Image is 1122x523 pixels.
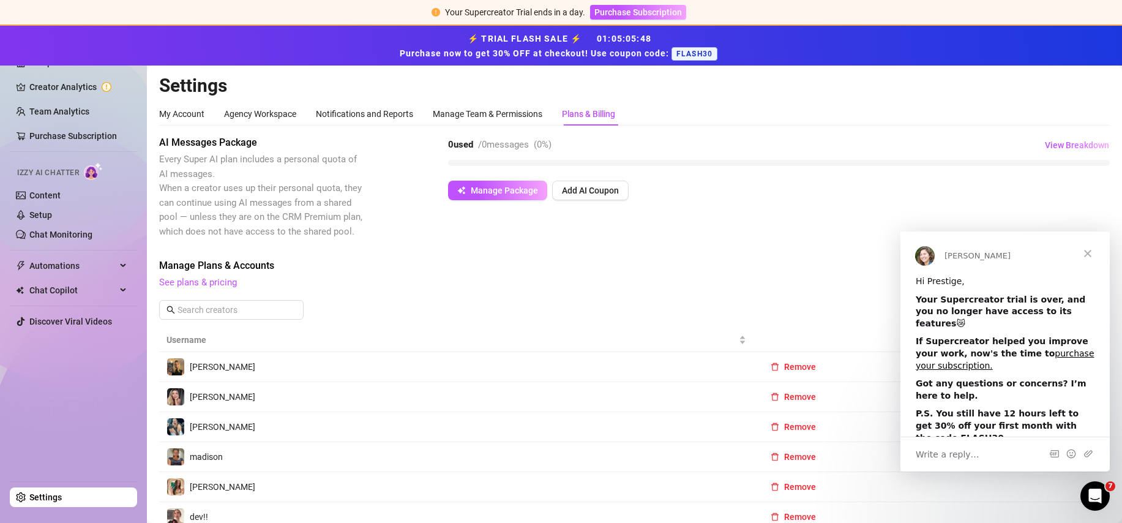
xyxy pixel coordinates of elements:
div: Manage Team & Permissions [433,107,542,121]
a: See plans & pricing [159,277,237,288]
button: View Breakdown [1044,135,1110,155]
a: Creator Analytics exclamation-circle [29,77,127,97]
span: Add AI Coupon [562,186,619,195]
span: [PERSON_NAME] [190,422,255,432]
a: Discover Viral Videos [29,317,112,326]
button: Remove [761,387,826,407]
span: Remove [784,392,816,402]
span: Remove [784,452,816,462]
img: kendall [167,358,184,375]
span: Purchase Subscription [594,7,682,17]
a: Settings [29,492,62,502]
span: View Breakdown [1045,140,1109,150]
span: Chat Copilot [29,280,116,300]
img: fiona [167,478,184,495]
span: Automations [29,256,116,276]
span: Manage Plans & Accounts [159,258,944,273]
span: Every Super AI plan includes a personal quota of AI messages. When a creator uses up their person... [159,154,362,237]
strong: Purchase now to get 30% OFF at checkout! Use coupon code: [400,48,671,58]
span: 7 [1105,481,1115,491]
span: Remove [784,482,816,492]
th: Username [159,328,754,352]
span: delete [771,453,779,461]
a: Setup [29,58,52,67]
a: Setup [29,210,52,220]
img: Emma [167,418,184,435]
img: AI Chatter [84,162,103,180]
a: Chat Monitoring [29,230,92,239]
span: Remove [784,362,816,372]
span: dev!! [190,512,208,522]
span: Remove [784,422,816,432]
span: delete [771,363,779,371]
a: Team Analytics [29,107,89,116]
span: / 0 messages [478,139,529,150]
div: Plans & Billing [562,107,615,121]
span: FLASH30 [671,47,717,61]
span: [PERSON_NAME] [190,392,255,402]
img: tatum [167,388,184,405]
span: exclamation-circle [432,8,440,17]
span: AI Messages Package [159,135,365,150]
a: Purchase Subscription [590,7,686,17]
span: search [166,306,175,314]
button: Remove [761,477,826,497]
button: Remove [761,417,826,437]
span: ( 0 %) [534,139,552,150]
button: Purchase Subscription [590,5,686,20]
span: madison [190,452,223,462]
img: Chat Copilot [16,286,24,295]
span: delete [771,483,779,491]
span: Username [166,333,736,347]
div: Agency Workspace [224,107,296,121]
img: madison [167,448,184,465]
span: Manage Package [471,186,538,195]
span: delete [771,513,779,521]
strong: 0 used [448,139,473,150]
span: [PERSON_NAME] [190,362,255,372]
span: [PERSON_NAME] [190,482,255,492]
button: Add AI Coupon [552,181,629,200]
iframe: Intercom live chat message [900,231,1110,472]
button: Manage Package [448,181,547,200]
span: delete [771,393,779,401]
input: Search creators [178,303,286,317]
span: Your Supercreator Trial ends in a day. [445,7,585,17]
iframe: Intercom live chat [1080,481,1110,511]
span: 01 : 05 : 05 : 48 [597,34,651,43]
button: Remove [761,357,826,377]
span: Izzy AI Chatter [17,167,79,179]
div: Notifications and Reports [316,107,413,121]
div: My Account [159,107,204,121]
button: Remove [761,447,826,467]
h2: Settings [159,74,1110,97]
span: thunderbolt [16,261,26,271]
a: Content [29,190,61,200]
strong: ⚡ TRIAL FLASH SALE ⚡ [400,34,722,58]
a: Purchase Subscription [29,131,117,141]
span: delete [771,423,779,431]
span: Remove [784,512,816,522]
